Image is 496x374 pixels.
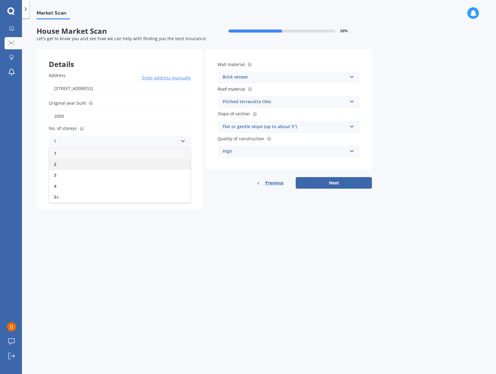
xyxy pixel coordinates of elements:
[218,61,245,67] span: Wall material
[37,36,206,41] span: Let's get to know you and see how we can help with finding you the best insurance
[265,178,284,187] span: Previous
[49,72,66,78] span: Address
[7,322,16,331] img: ACg8ocK7TYjoSqbML1uvn5KNV5TeFsPsPbONlQ3lLjs7tSTGlkd-rg=s96-c
[37,27,204,36] span: House Market Scan
[223,74,347,81] div: Brick veneer
[223,98,347,106] div: Pitched terracotta tiles
[54,183,56,189] span: 4
[296,177,372,189] button: Next
[218,136,264,142] span: Quality of construction
[49,82,191,95] input: Enter address
[218,111,250,117] span: Slope of section
[223,123,347,131] div: Flat or gentle slope (up to about 5°)
[49,100,86,106] span: Original year built
[49,126,77,131] span: No. of storeys
[54,138,178,145] div: 1
[54,172,56,178] span: 3
[223,148,347,155] div: High
[54,150,56,156] span: 1
[54,161,56,167] span: 2
[49,110,191,123] input: Enter year
[37,10,70,18] span: Market Scan
[340,29,348,33] span: 50 %
[218,86,245,92] span: Roof material
[54,194,59,200] span: 5+
[37,49,203,67] div: Details
[142,75,191,81] span: Enter address manually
